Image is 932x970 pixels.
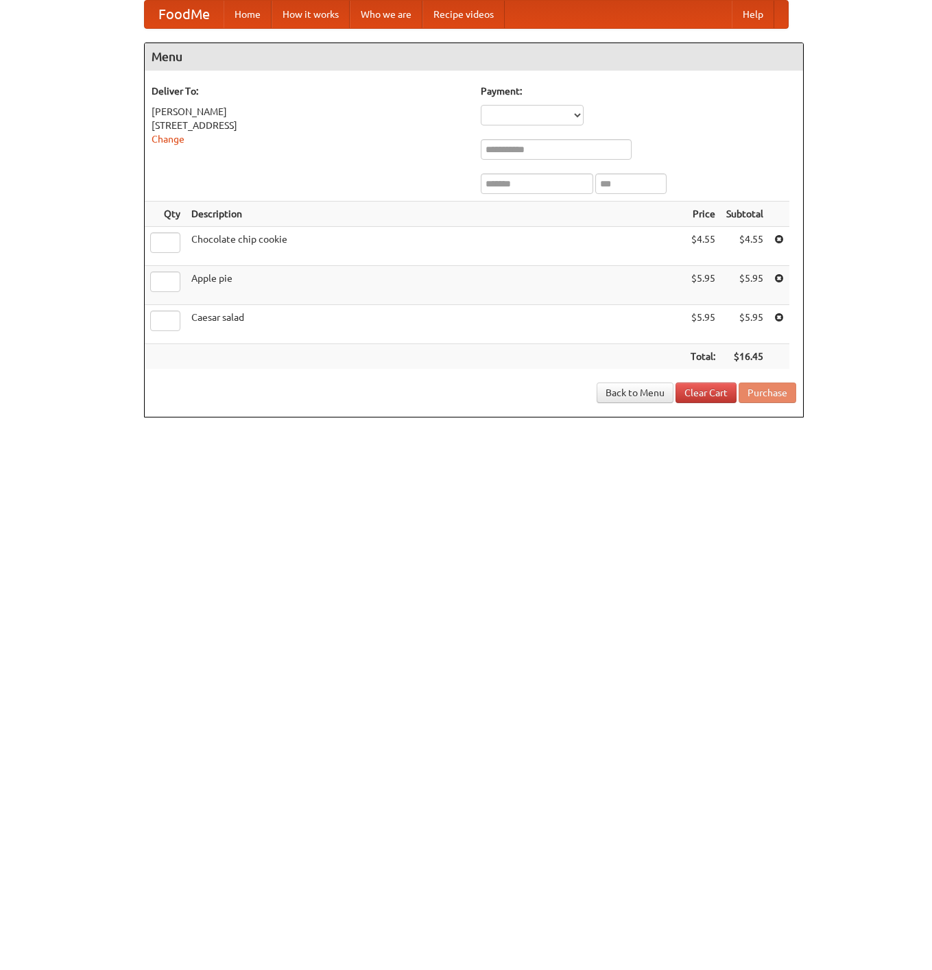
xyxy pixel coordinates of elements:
[145,43,803,71] h4: Menu
[739,383,796,403] button: Purchase
[481,84,796,98] h5: Payment:
[676,383,737,403] a: Clear Cart
[152,84,467,98] h5: Deliver To:
[721,202,769,227] th: Subtotal
[186,305,685,344] td: Caesar salad
[721,305,769,344] td: $5.95
[152,119,467,132] div: [STREET_ADDRESS]
[186,266,685,305] td: Apple pie
[732,1,774,28] a: Help
[685,266,721,305] td: $5.95
[685,227,721,266] td: $4.55
[145,202,186,227] th: Qty
[685,344,721,369] th: Total:
[272,1,350,28] a: How it works
[186,202,685,227] th: Description
[152,105,467,119] div: [PERSON_NAME]
[152,134,184,145] a: Change
[721,266,769,305] td: $5.95
[685,202,721,227] th: Price
[422,1,505,28] a: Recipe videos
[597,383,673,403] a: Back to Menu
[685,305,721,344] td: $5.95
[721,344,769,369] th: $16.45
[721,227,769,266] td: $4.55
[350,1,422,28] a: Who we are
[145,1,224,28] a: FoodMe
[186,227,685,266] td: Chocolate chip cookie
[224,1,272,28] a: Home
